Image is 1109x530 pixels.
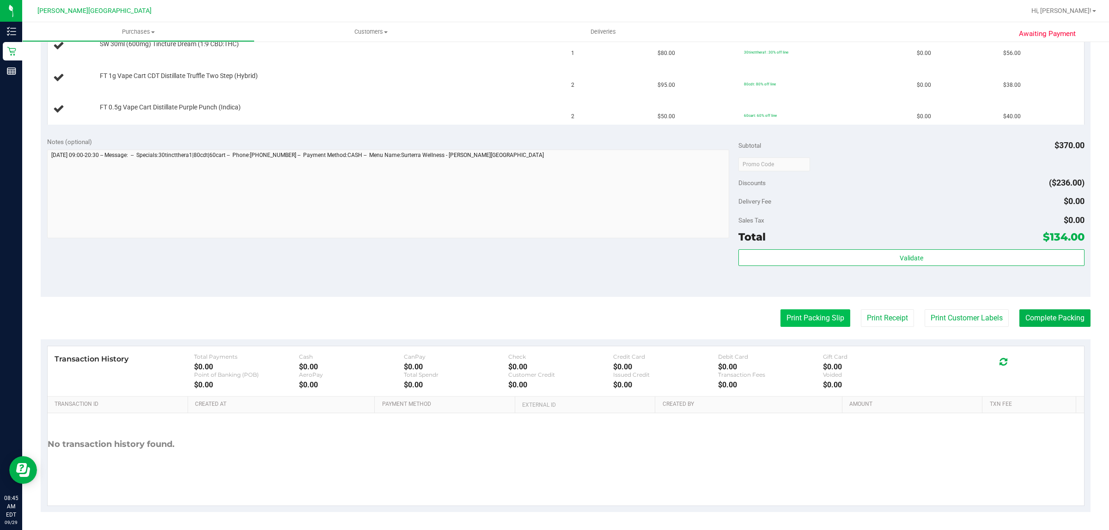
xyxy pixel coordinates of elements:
[7,66,16,76] inline-svg: Reports
[299,353,404,360] div: Cash
[508,380,613,389] div: $0.00
[404,380,509,389] div: $0.00
[1019,29,1076,39] span: Awaiting Payment
[48,413,175,476] div: No transaction history found.
[299,380,404,389] div: $0.00
[925,309,1009,327] button: Print Customer Labels
[571,49,574,58] span: 1
[917,112,931,121] span: $0.00
[299,371,404,378] div: AeroPay
[404,362,509,371] div: $0.00
[738,249,1084,266] button: Validate
[718,362,823,371] div: $0.00
[47,138,92,145] span: Notes (optional)
[738,157,810,171] input: Promo Code
[487,22,719,42] a: Deliveries
[4,519,18,526] p: 09/29
[571,112,574,121] span: 2
[990,401,1072,408] a: Txn Fee
[658,49,675,58] span: $80.00
[738,198,771,205] span: Delivery Fee
[100,103,241,112] span: FT 0.5g Vape Cart Distillate Purple Punch (Indica)
[1064,215,1085,225] span: $0.00
[55,401,184,408] a: Transaction ID
[23,28,254,36] span: Purchases
[738,217,764,224] span: Sales Tax
[663,401,839,408] a: Created By
[7,47,16,56] inline-svg: Retail
[849,401,979,408] a: Amount
[1019,309,1091,327] button: Complete Packing
[613,371,718,378] div: Issued Credit
[194,353,299,360] div: Total Payments
[404,353,509,360] div: CanPay
[861,309,914,327] button: Print Receipt
[738,175,766,191] span: Discounts
[613,380,718,389] div: $0.00
[515,397,655,413] th: External ID
[613,362,718,371] div: $0.00
[718,371,823,378] div: Transaction Fees
[194,362,299,371] div: $0.00
[718,353,823,360] div: Debit Card
[37,7,152,15] span: [PERSON_NAME][GEOGRAPHIC_DATA]
[299,362,404,371] div: $0.00
[613,353,718,360] div: Credit Card
[382,401,512,408] a: Payment Method
[404,371,509,378] div: Total Spendr
[9,456,37,484] iframe: Resource center
[195,401,371,408] a: Created At
[194,380,299,389] div: $0.00
[571,81,574,90] span: 2
[780,309,850,327] button: Print Packing Slip
[508,353,613,360] div: Check
[100,72,258,80] span: FT 1g Vape Cart CDT Distillate Truffle Two Step (Hybrid)
[823,353,928,360] div: Gift Card
[738,230,766,243] span: Total
[194,371,299,378] div: Point of Banking (POB)
[823,371,928,378] div: Voided
[4,494,18,519] p: 08:45 AM EDT
[744,113,777,118] span: 60cart: 60% off line
[578,28,628,36] span: Deliveries
[508,362,613,371] div: $0.00
[917,81,931,90] span: $0.00
[917,49,931,58] span: $0.00
[255,28,487,36] span: Customers
[1049,178,1085,187] span: ($236.00)
[900,254,923,262] span: Validate
[718,380,823,389] div: $0.00
[823,362,928,371] div: $0.00
[1054,140,1085,150] span: $370.00
[658,81,675,90] span: $95.00
[100,40,239,48] span: SW 30ml (600mg) Tincture Dream (1:9 CBD:THC)
[1064,196,1085,206] span: $0.00
[22,22,255,42] a: Purchases
[1031,7,1091,14] span: Hi, [PERSON_NAME]!
[508,371,613,378] div: Customer Credit
[1003,81,1021,90] span: $38.00
[1003,49,1021,58] span: $56.00
[1043,230,1085,243] span: $134.00
[744,82,776,86] span: 80cdt: 80% off line
[658,112,675,121] span: $50.00
[7,27,16,36] inline-svg: Inventory
[255,22,487,42] a: Customers
[1003,112,1021,121] span: $40.00
[823,380,928,389] div: $0.00
[738,142,761,149] span: Subtotal
[744,50,788,54] span: 30tinctthera1: 30% off line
